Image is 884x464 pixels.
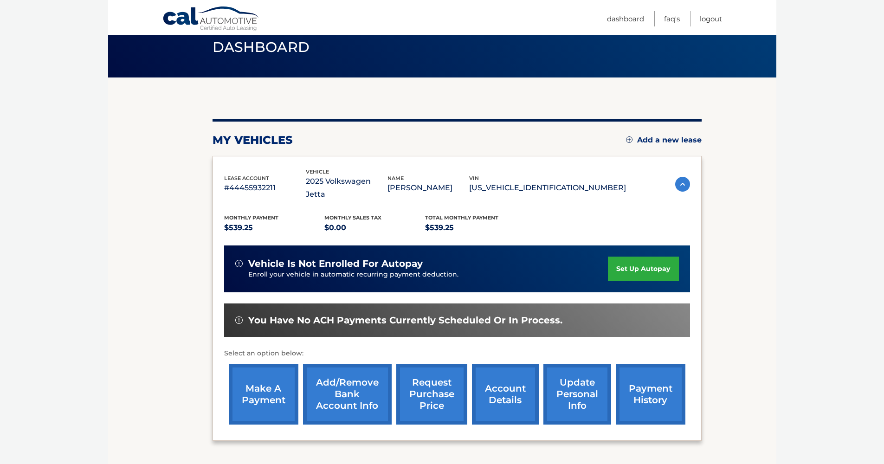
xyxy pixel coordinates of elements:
[235,260,243,267] img: alert-white.svg
[229,364,298,425] a: make a payment
[469,181,626,194] p: [US_VEHICLE_IDENTIFICATION_NUMBER]
[396,364,467,425] a: request purchase price
[425,221,526,234] p: $539.25
[543,364,611,425] a: update personal info
[224,214,278,221] span: Monthly Payment
[235,316,243,324] img: alert-white.svg
[224,348,690,359] p: Select an option below:
[675,177,690,192] img: accordion-active.svg
[224,175,269,181] span: lease account
[616,364,685,425] a: payment history
[626,136,632,143] img: add.svg
[324,221,425,234] p: $0.00
[248,315,562,326] span: You have no ACH payments currently scheduled or in process.
[608,257,678,281] a: set up autopay
[626,135,702,145] a: Add a new lease
[664,11,680,26] a: FAQ's
[248,270,608,280] p: Enroll your vehicle in automatic recurring payment deduction.
[213,39,310,56] span: Dashboard
[387,175,404,181] span: name
[469,175,479,181] span: vin
[387,181,469,194] p: [PERSON_NAME]
[306,168,329,175] span: vehicle
[700,11,722,26] a: Logout
[303,364,392,425] a: Add/Remove bank account info
[425,214,498,221] span: Total Monthly Payment
[472,364,539,425] a: account details
[224,181,306,194] p: #44455932211
[607,11,644,26] a: Dashboard
[162,6,260,33] a: Cal Automotive
[324,214,381,221] span: Monthly sales Tax
[213,133,293,147] h2: my vehicles
[306,175,387,201] p: 2025 Volkswagen Jetta
[224,221,325,234] p: $539.25
[248,258,423,270] span: vehicle is not enrolled for autopay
